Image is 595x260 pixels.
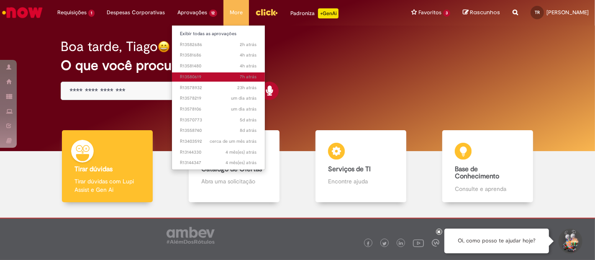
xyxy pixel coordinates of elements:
[455,185,521,193] p: Consulte e aprenda
[172,25,266,170] ul: Aprovações
[57,8,87,17] span: Requisições
[255,6,278,18] img: click_logo_yellow_360x200.png
[172,29,265,39] a: Exibir todas as aprovações
[463,9,500,17] a: Rascunhos
[180,95,257,102] span: R13578219
[557,229,582,254] button: Iniciar Conversa de Suporte
[240,74,256,80] span: 7h atrás
[231,95,256,101] time: 29/09/2025 16:34:21
[107,8,165,17] span: Despesas Corporativas
[180,106,257,113] span: R13578106
[226,160,256,166] time: 11/06/2025 12:25:27
[382,242,387,246] img: logo_footer_twitter.png
[172,137,265,146] a: Aberto R13403592 :
[231,95,256,101] span: um dia atrás
[424,130,551,203] a: Base de Conhecimento Consulte e aprenda
[297,130,424,203] a: Serviços de TI Encontre ajuda
[240,127,256,134] span: 8d atrás
[180,117,257,124] span: R13570773
[240,127,256,134] time: 23/09/2025 11:55:59
[180,127,257,134] span: R13558740
[230,8,243,17] span: More
[231,106,256,112] span: um dia atrás
[240,117,256,123] time: 26/09/2025 14:14:14
[172,40,265,49] a: Aberto R13582686 :
[546,9,589,16] span: [PERSON_NAME]
[172,148,265,157] a: Aberto R13144330 :
[418,8,441,17] span: Favoritos
[535,10,540,15] span: TR
[240,41,256,48] span: 2h atrás
[328,177,394,185] p: Encontre ajuda
[237,85,256,91] span: 23h atrás
[226,160,256,166] span: 4 mês(es) atrás
[172,105,265,114] a: Aberto R13578106 :
[172,83,265,93] a: Aberto R13578932 :
[88,10,95,17] span: 1
[240,63,256,69] time: 30/09/2025 13:31:24
[178,8,208,17] span: Aprovações
[61,58,534,73] h2: O que você procura hoje?
[172,62,265,71] a: Aberto R13581480 :
[366,242,370,246] img: logo_footer_facebook.png
[180,160,257,166] span: R13144347
[413,237,424,248] img: logo_footer_youtube.png
[432,239,439,247] img: logo_footer_workplace.png
[226,149,256,155] span: 4 mês(es) atrás
[180,41,257,48] span: R13582686
[240,41,256,48] time: 30/09/2025 16:12:49
[318,8,339,18] p: +GenAi
[61,39,158,54] h2: Boa tarde, Tiago
[172,72,265,82] a: Aberto R13580619 :
[455,165,499,181] b: Base de Conhecimento
[74,177,140,194] p: Tirar dúvidas com Lupi Assist e Gen Ai
[443,10,450,17] span: 3
[180,138,257,145] span: R13403592
[240,52,256,58] span: 4h atrás
[210,138,256,144] span: cerca de um mês atrás
[74,165,113,173] b: Tirar dúvidas
[172,51,265,60] a: Aberto R13581686 :
[167,227,215,244] img: logo_footer_ambev_rotulo_gray.png
[470,8,500,16] span: Rascunhos
[240,74,256,80] time: 30/09/2025 10:50:17
[172,116,265,125] a: Aberto R13570773 :
[180,63,257,70] span: R13581480
[399,241,403,246] img: logo_footer_linkedin.png
[231,106,256,112] time: 29/09/2025 16:18:37
[210,138,256,144] time: 17/08/2025 21:19:33
[180,74,257,80] span: R13580619
[158,41,170,53] img: happy-face.png
[240,63,256,69] span: 4h atrás
[240,52,256,58] time: 30/09/2025 14:03:52
[172,158,265,167] a: Aberto R13144347 :
[171,130,297,203] a: Catálogo de Ofertas Abra uma solicitação
[180,85,257,91] span: R13578932
[1,4,44,21] img: ServiceNow
[444,229,549,253] div: Oi, como posso te ajudar hoje?
[44,130,171,203] a: Tirar dúvidas Tirar dúvidas com Lupi Assist e Gen Ai
[201,177,267,185] p: Abra uma solicitação
[237,85,256,91] time: 29/09/2025 18:54:10
[172,126,265,135] a: Aberto R13558740 :
[209,10,218,17] span: 12
[328,165,371,173] b: Serviços de TI
[226,149,256,155] time: 11/06/2025 12:34:24
[240,117,256,123] span: 5d atrás
[180,52,257,59] span: R13581686
[290,8,339,18] div: Padroniza
[180,149,257,156] span: R13144330
[172,94,265,103] a: Aberto R13578219 :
